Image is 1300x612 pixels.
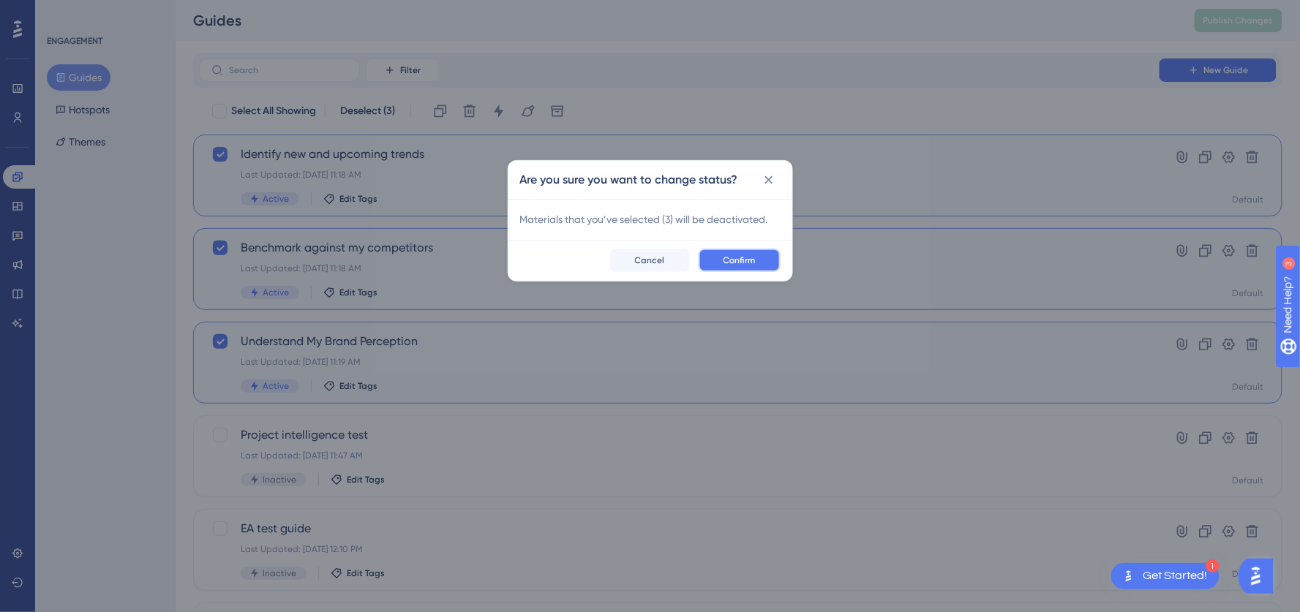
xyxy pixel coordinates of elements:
h2: Are you sure you want to change status? [520,171,738,189]
span: Need Help? [34,4,91,21]
div: 1 [1206,559,1220,573]
span: Cancel [635,254,665,266]
span: Materials that you’ve selected ( 3 ) will be de activated. [520,214,768,225]
div: 3 [101,7,105,19]
div: Get Started! [1143,568,1208,584]
span: Confirm [724,254,756,266]
iframe: UserGuiding AI Assistant Launcher [1239,554,1282,598]
img: launcher-image-alternative-text [1120,567,1138,585]
div: Open Get Started! checklist, remaining modules: 1 [1111,563,1220,589]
